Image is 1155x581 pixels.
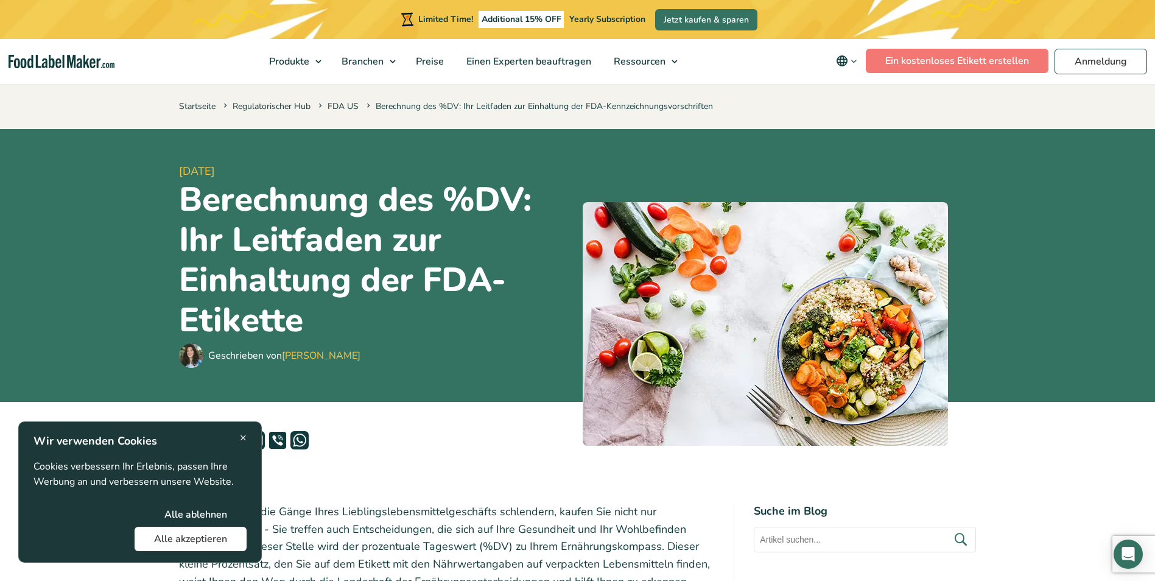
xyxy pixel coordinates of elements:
span: × [240,429,247,446]
h1: Berechnung des %DV: Ihr Leitfaden zur Einhaltung der FDA-Etikette [179,180,573,340]
a: Anmeldung [1055,49,1147,74]
span: Ressourcen [610,55,667,68]
span: Limited Time! [418,13,473,25]
div: Open Intercom Messenger [1114,540,1143,569]
a: [PERSON_NAME] [282,349,360,362]
h4: Suche im Blog [754,503,976,519]
a: Produkte [258,39,328,84]
span: Einen Experten beauftragen [463,55,592,68]
span: Berechnung des %DV: Ihr Leitfaden zur Einhaltung der FDA-Kennzeichnungsvorschriften [364,100,713,112]
img: Maria Abi Hanna - Lebensmittel-Etikettenmacherin [179,343,203,368]
a: Branchen [331,39,402,84]
span: Yearly Subscription [569,13,645,25]
span: Produkte [265,55,311,68]
a: Einen Experten beauftragen [455,39,600,84]
span: Preise [412,55,445,68]
a: Jetzt kaufen & sparen [655,9,757,30]
a: Ein kostenloses Etikett erstellen [866,49,1048,73]
span: Additional 15% OFF [479,11,564,28]
strong: Wir verwenden Cookies [33,434,157,448]
a: Regulatorischer Hub [233,100,311,112]
span: [DATE] [179,163,573,180]
a: Startseite [179,100,216,112]
a: Ressourcen [603,39,684,84]
a: FDA US [328,100,359,112]
button: Alle ablehnen [145,502,247,527]
input: Artikel suchen... [754,527,976,552]
button: Alle akzeptieren [135,527,247,551]
div: Geschrieben von [208,348,360,363]
a: Preise [405,39,452,84]
span: Branchen [338,55,385,68]
p: Cookies verbessern Ihr Erlebnis, passen Ihre Werbung an und verbessern unsere Website. [33,459,247,490]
